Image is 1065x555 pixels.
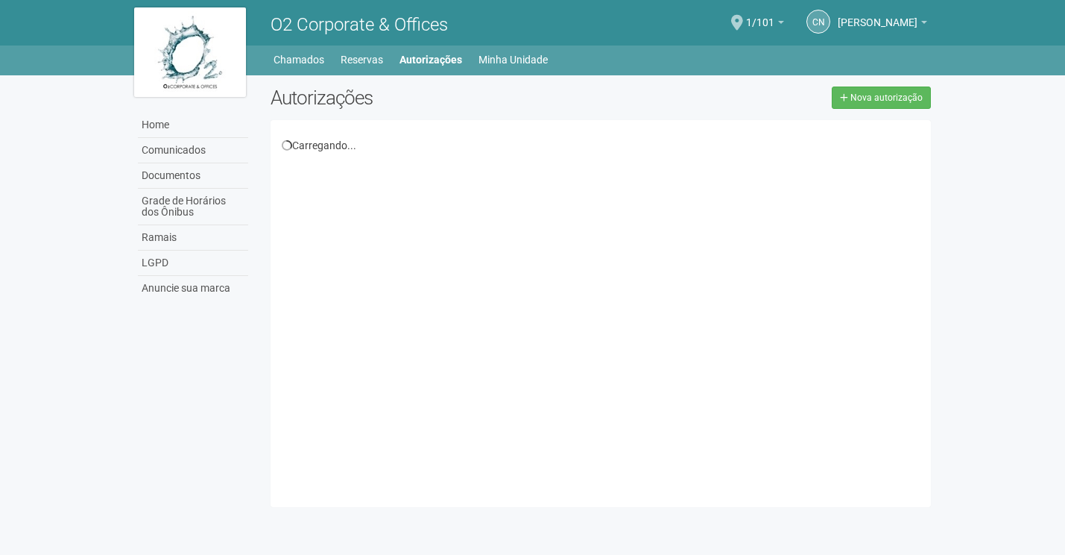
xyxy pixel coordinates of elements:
[746,19,784,31] a: 1/101
[274,49,324,70] a: Chamados
[138,251,248,276] a: LGPD
[399,49,462,70] a: Autorizações
[341,49,383,70] a: Reservas
[838,2,917,28] span: CELIA NASCIMENTO
[282,139,920,152] div: Carregando...
[478,49,548,70] a: Minha Unidade
[138,225,248,251] a: Ramais
[832,87,931,109] a: Nova autorização
[271,87,590,109] h2: Autorizações
[838,19,927,31] a: [PERSON_NAME]
[850,92,923,103] span: Nova autorização
[138,163,248,189] a: Documentos
[138,138,248,163] a: Comunicados
[271,14,448,35] span: O2 Corporate & Offices
[138,113,248,138] a: Home
[806,10,830,34] a: CN
[138,189,248,225] a: Grade de Horários dos Ônibus
[138,276,248,301] a: Anuncie sua marca
[134,7,246,97] img: logo.jpg
[746,2,774,28] span: 1/101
